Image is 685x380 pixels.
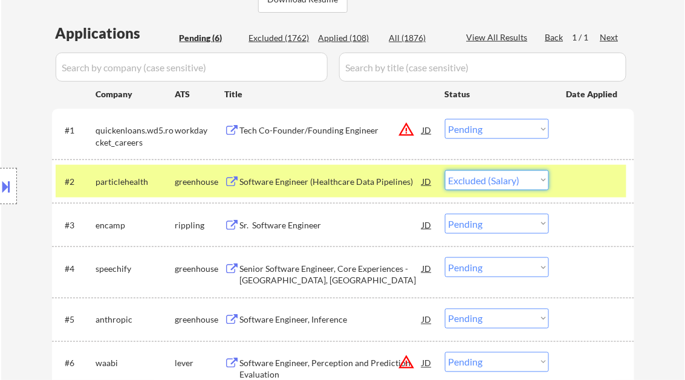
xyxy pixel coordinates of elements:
[421,309,433,330] div: JD
[56,53,328,82] input: Search by company (case sensitive)
[240,176,423,188] div: Software Engineer (Healthcare Data Pipelines)
[339,53,626,82] input: Search by title (case sensitive)
[225,88,433,100] div: Title
[65,314,86,326] div: #5
[240,219,423,231] div: Sr. Software Engineer
[175,358,225,370] div: lever
[600,31,620,43] div: Next
[421,214,433,236] div: JD
[573,31,600,43] div: 1 / 1
[175,314,225,326] div: greenhouse
[240,314,423,326] div: Software Engineer, Inference
[56,26,175,40] div: Applications
[545,31,565,43] div: Back
[467,31,531,43] div: View All Results
[180,32,240,44] div: Pending (6)
[421,257,433,279] div: JD
[421,352,433,374] div: JD
[249,32,310,44] div: Excluded (1762)
[319,32,379,44] div: Applied (108)
[567,88,620,100] div: Date Applied
[240,124,423,137] div: Tech Co-Founder/Founding Engineer
[389,32,450,44] div: All (1876)
[398,121,415,138] button: warning_amber
[445,83,549,105] div: Status
[240,263,423,286] div: Senior Software Engineer, Core Experiences - [GEOGRAPHIC_DATA], [GEOGRAPHIC_DATA]
[421,170,433,192] div: JD
[96,314,175,326] div: anthropic
[65,358,86,370] div: #6
[398,354,415,371] button: warning_amber
[421,119,433,141] div: JD
[96,358,175,370] div: waabi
